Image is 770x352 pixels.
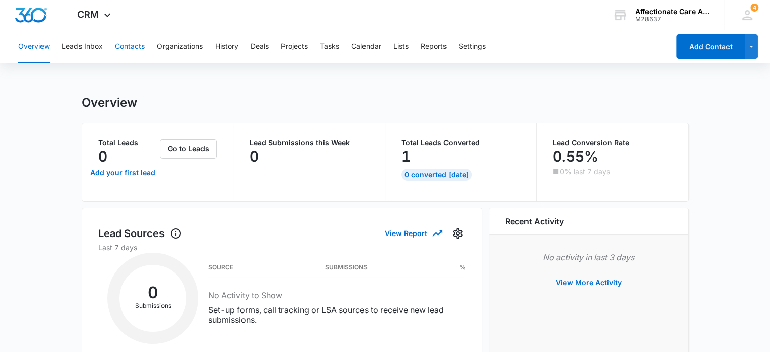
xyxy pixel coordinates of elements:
[320,30,339,63] button: Tasks
[215,30,238,63] button: History
[505,251,672,263] p: No activity in last 3 days
[281,30,308,63] button: Projects
[635,8,709,16] div: account name
[560,168,610,175] p: 0% last 7 days
[82,95,137,110] h1: Overview
[546,270,632,295] button: View More Activity
[119,301,186,310] p: Submissions
[157,30,203,63] button: Organizations
[393,30,409,63] button: Lists
[401,148,411,165] p: 1
[98,226,182,241] h1: Lead Sources
[98,139,158,146] p: Total Leads
[459,265,465,270] h3: %
[250,139,369,146] p: Lead Submissions this Week
[208,305,465,325] p: Set-up forms, call tracking or LSA sources to receive new lead submissions.
[208,265,233,270] h3: Source
[750,4,758,12] div: notifications count
[119,286,186,299] h2: 0
[459,30,486,63] button: Settings
[160,144,217,153] a: Go to Leads
[98,148,107,165] p: 0
[401,139,520,146] p: Total Leads Converted
[160,139,217,159] button: Go to Leads
[553,139,672,146] p: Lead Conversion Rate
[635,16,709,23] div: account id
[325,265,368,270] h3: Submissions
[250,148,259,165] p: 0
[421,30,447,63] button: Reports
[208,289,465,301] h3: No Activity to Show
[505,215,564,227] h6: Recent Activity
[450,225,466,242] button: Settings
[98,242,466,253] p: Last 7 days
[676,34,745,59] button: Add Contact
[750,4,758,12] span: 4
[88,161,158,185] a: Add your first lead
[385,224,441,242] button: View Report
[62,30,103,63] button: Leads Inbox
[553,148,598,165] p: 0.55%
[351,30,381,63] button: Calendar
[251,30,269,63] button: Deals
[77,9,99,20] span: CRM
[115,30,145,63] button: Contacts
[18,30,50,63] button: Overview
[401,169,472,181] div: 0 Converted [DATE]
